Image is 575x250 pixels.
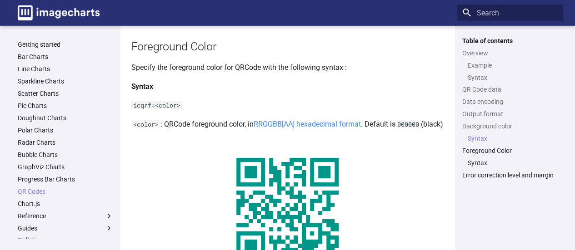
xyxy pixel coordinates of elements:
[468,159,558,167] a: Syntax
[18,212,113,220] label: Reference
[18,102,113,110] a: Pie Charts
[462,49,558,57] a: Overview
[131,120,160,128] code: <color>
[131,118,444,130] p: : QRCode foreground color, in . Default is (black)
[18,224,113,232] label: Guides
[18,53,113,61] a: Bar Charts
[462,147,558,155] a: Foreground Color
[462,85,558,93] a: QR Code data
[18,40,113,49] a: Getting started
[462,110,558,118] a: Output format
[18,138,113,147] a: Radar Charts
[18,65,113,73] a: Line Charts
[462,159,558,167] nav: Foreground Color
[395,120,421,128] code: 000000
[18,175,113,183] a: Progress Bar Charts
[131,39,444,54] h2: Foreground Color
[468,74,558,82] a: Syntax
[254,120,361,128] a: RRGGBB[AA] hexadecimal format
[462,61,558,82] nav: Overview
[468,61,558,69] a: Example
[131,62,444,74] p: Specify the foreground color for QRCode with the following syntax :
[18,187,113,196] a: QR Codes
[18,236,113,244] a: Gallery
[18,163,113,171] a: GraphViz Charts
[457,37,563,180] nav: Table of contents
[462,134,558,142] nav: Background color
[18,151,113,159] a: Bubble Charts
[462,122,558,130] a: Background color
[18,5,100,20] img: logo
[457,5,563,21] input: Search
[131,101,182,109] code: icqrf=<color>
[131,81,444,93] h4: Syntax
[18,200,113,208] a: Chart.js
[14,2,103,24] a: Image-Charts documentation
[18,126,113,134] a: Polar Charts
[18,114,113,122] a: Doughnut Charts
[18,77,113,85] a: Sparkline Charts
[457,37,563,45] label: Table of contents
[462,171,558,179] a: Error correction level and margin
[462,98,558,106] a: Data encoding
[468,134,558,142] a: Syntax
[18,89,113,98] a: Scatter Charts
